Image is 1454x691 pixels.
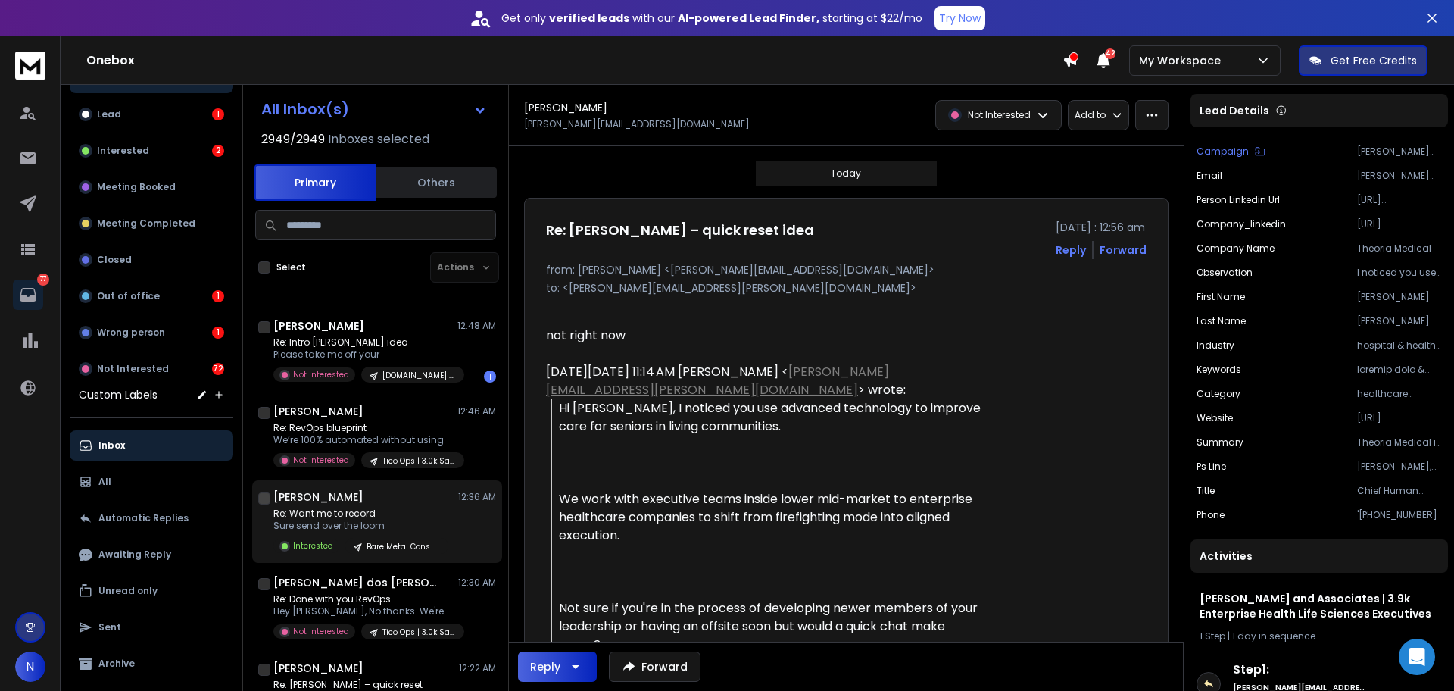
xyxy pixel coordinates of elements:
p: [PERSON_NAME] [1357,315,1442,327]
p: [PERSON_NAME], would you be the best person to speak to about executive alignment and leadership ... [1357,461,1442,473]
button: Inbox [70,430,233,461]
p: Re: Want me to record [273,508,448,520]
p: 12:48 AM [457,320,496,332]
div: 1 [212,108,224,120]
p: Please take me off your [273,349,455,361]
div: 1 [484,371,496,383]
h3: Inboxes selected [328,130,429,149]
p: Get only with our starting at $22/mo [501,11,922,26]
p: Meeting Booked [97,181,176,193]
button: Try Now [934,6,985,30]
div: 72 [212,363,224,375]
p: Person Linkedin Url [1197,194,1280,206]
h1: [PERSON_NAME] dos [PERSON_NAME] [273,575,440,590]
div: 1 [212,290,224,302]
p: Awaiting Reply [98,549,171,561]
p: Not Interested [968,109,1031,121]
p: title [1197,485,1215,497]
p: Not Interested [293,626,349,637]
div: | [1200,630,1439,643]
p: Summary [1197,436,1243,449]
p: website [1197,412,1233,424]
h1: [PERSON_NAME] [273,318,364,333]
button: Automatic Replies [70,503,233,533]
p: Try Now [939,11,981,26]
div: 2 [212,145,224,157]
p: Chief Human Resources Officer [1357,485,1442,497]
h1: Re: [PERSON_NAME] – quick reset idea [546,220,814,241]
p: I noticed you use advanced technology to improve care for seniors in living communities. [1357,267,1442,279]
p: Closed [97,254,132,266]
p: Interested [97,145,149,157]
p: loremip dolo & sitametcon adip, elitseddo & eiusmo temp, inci-utlabor etdo, magna-aliqu enimadm v... [1357,364,1442,376]
p: Wrong person [97,327,165,339]
p: Re: RevOps blueprint [273,422,455,434]
h3: Custom Labels [79,387,158,402]
p: Category [1197,388,1240,400]
p: 12:30 AM [458,577,496,589]
p: '[PHONE_NUMBER] [1357,509,1442,521]
p: Sent [98,621,121,633]
span: 1 Step [1200,630,1225,643]
p: First Name [1197,291,1245,303]
p: Campaign [1197,145,1249,158]
h6: Step 1 : [1233,661,1365,679]
p: Theoria Medical is a leader in tech-enabled, value-based primary care specializing in senior livi... [1357,436,1442,449]
p: Not Interested [293,455,349,466]
p: All [98,476,111,488]
button: Archive [70,649,233,679]
div: Reply [530,659,560,674]
p: [PERSON_NAME] [1357,291,1442,303]
button: Others [376,166,497,199]
button: Reply [1056,242,1086,258]
h1: All Inbox(s) [261,102,349,117]
button: Get Free Credits [1299,45,1427,76]
p: [DOMAIN_NAME] | 22.7k Coaches & Consultants [382,370,455,381]
p: Unread only [98,585,158,597]
p: Not Interested [97,363,169,375]
p: Email [1197,170,1222,182]
div: [DATE][DATE] 11:14 AM [PERSON_NAME] < > wrote: [546,363,988,399]
p: Keywords [1197,364,1241,376]
p: [PERSON_NAME][EMAIL_ADDRESS][DOMAIN_NAME] [524,118,750,130]
strong: verified leads [549,11,629,26]
button: Wrong person1 [70,317,233,348]
p: Sure send over the loom [273,520,448,532]
p: Interested [293,540,333,552]
p: Out of office [97,290,160,302]
p: Inbox [98,439,125,452]
button: Primary [254,164,376,201]
button: All Inbox(s) [249,94,499,124]
button: Meeting Booked [70,172,233,202]
h1: [PERSON_NAME] [273,404,363,419]
p: 77 [37,274,49,286]
img: logo [15,52,45,80]
p: Ps Line [1197,461,1226,473]
p: My Workspace [1139,53,1227,68]
p: to: <[PERSON_NAME][EMAIL_ADDRESS][PERSON_NAME][DOMAIN_NAME]> [546,280,1147,295]
a: [PERSON_NAME][EMAIL_ADDRESS][PERSON_NAME][DOMAIN_NAME] [546,363,889,399]
div: Forward [1100,242,1147,258]
button: Campaign [1197,145,1265,158]
div: Activities [1190,539,1448,573]
p: Lead [97,108,121,120]
strong: AI-powered Lead Finder, [678,11,819,26]
button: Reply [518,652,597,682]
label: Select [276,261,306,274]
p: [PERSON_NAME] and Associates | 3.9k Enterprise Health Life Sciences Executives [1357,145,1442,158]
p: Not Interested [293,369,349,380]
button: N [15,652,45,682]
button: Lead1 [70,99,233,130]
h1: [PERSON_NAME] [273,489,363,505]
p: Meeting Completed [97,217,195,230]
div: Open Intercom Messenger [1399,639,1435,675]
button: Interested2 [70,136,233,166]
button: Out of office1 [70,281,233,311]
p: Re: Done with you RevOps [273,593,455,605]
button: Not Interested72 [70,354,233,384]
button: All [70,467,233,497]
button: Sent [70,612,233,643]
p: Automatic Replies [98,512,189,524]
p: 12:22 AM [459,662,496,674]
